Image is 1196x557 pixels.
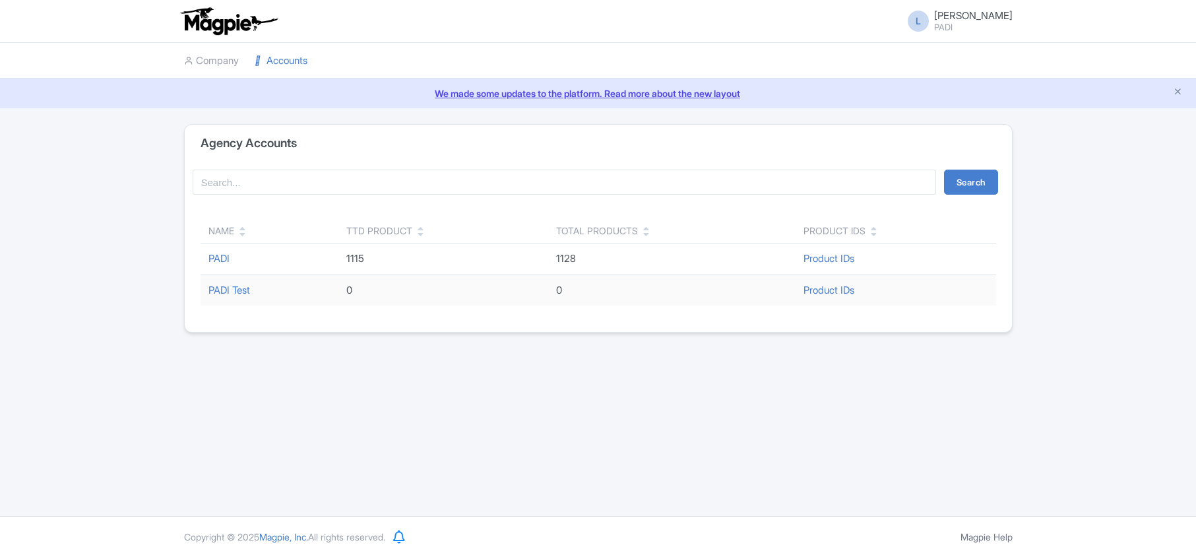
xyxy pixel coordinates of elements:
[346,224,412,238] div: TTD Product
[900,11,1013,32] a: L [PERSON_NAME] PADI
[177,7,280,36] img: logo-ab69f6fb50320c5b225c76a69d11143b.png
[208,252,230,265] a: PADI
[556,224,638,238] div: Total Products
[803,252,854,265] a: Product IDs
[803,224,866,238] div: Product IDs
[338,244,548,275] td: 1115
[338,275,548,306] td: 0
[176,530,393,544] div: Copyright © 2025 All rights reserved.
[208,224,234,238] div: Name
[259,531,308,542] span: Magpie, Inc.
[208,284,250,296] a: PADI Test
[193,170,937,195] input: Search...
[548,244,796,275] td: 1128
[8,86,1188,100] a: We made some updates to the platform. Read more about the new layout
[944,170,998,195] button: Search
[803,284,854,296] a: Product IDs
[934,9,1013,22] span: [PERSON_NAME]
[960,531,1013,542] a: Magpie Help
[184,43,239,79] a: Company
[934,23,1013,32] small: PADI
[1173,85,1183,100] button: Close announcement
[548,275,796,306] td: 0
[908,11,929,32] span: L
[255,43,307,79] a: Accounts
[201,137,297,150] h4: Agency Accounts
